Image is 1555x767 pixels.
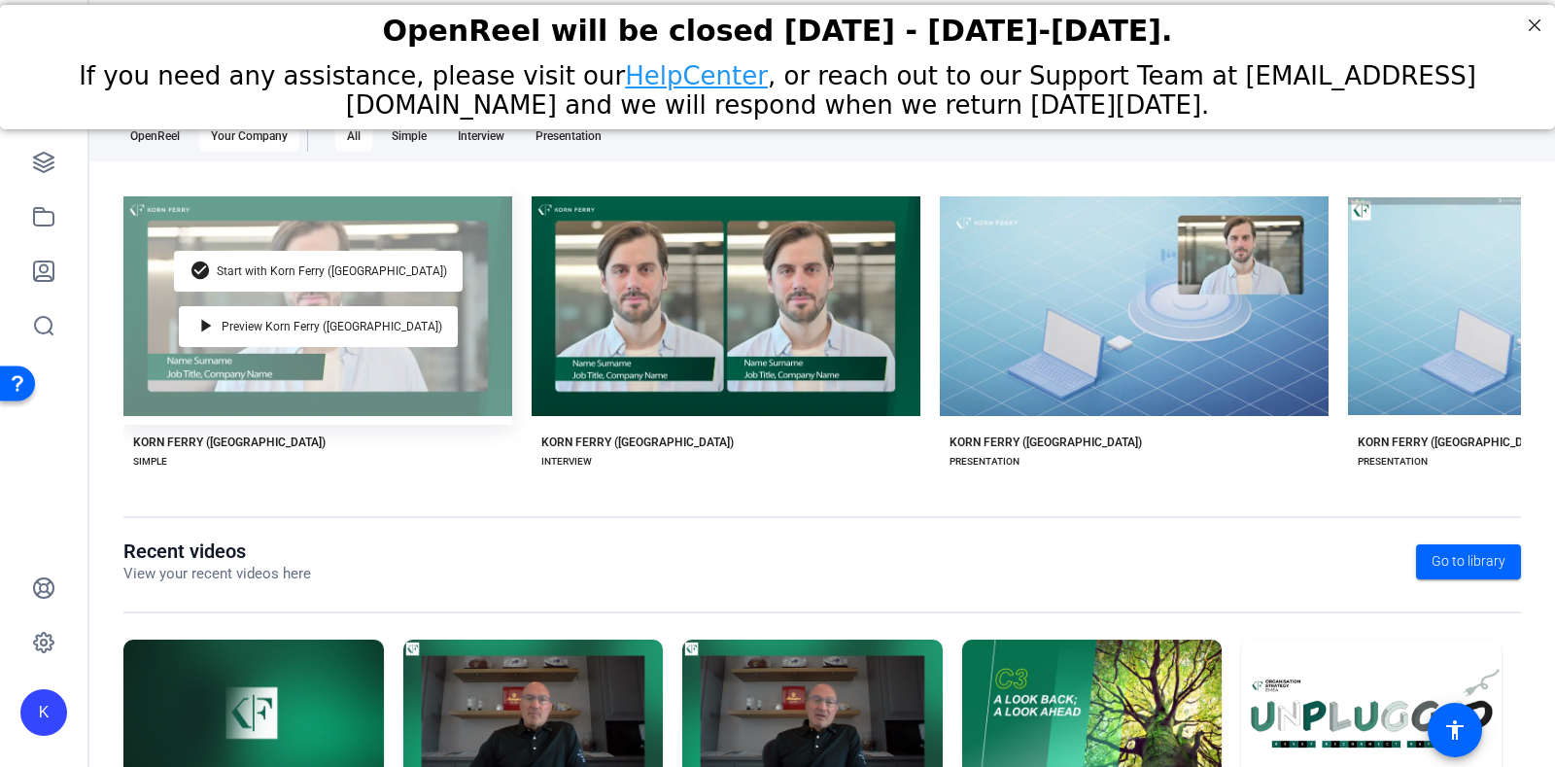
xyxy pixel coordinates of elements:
p: View your recent videos here [123,563,311,585]
div: OpenReel will be closed [DATE] - [DATE]-[DATE]. [24,9,1531,43]
div: K [20,689,67,736]
div: KORN FERRY ([GEOGRAPHIC_DATA]) [950,435,1142,450]
h1: Recent videos [123,540,311,563]
span: Go to library [1432,551,1505,572]
a: Go to library [1416,544,1521,579]
div: PRESENTATION [1358,454,1428,470]
mat-icon: play_arrow [194,315,218,338]
div: KORN FERRY ([GEOGRAPHIC_DATA]) [541,435,734,450]
div: SIMPLE [133,454,167,470]
span: If you need any assistance, please visit our , or reach out to our Support Team at [EMAIL_ADDRESS... [79,56,1476,115]
div: KORN FERRY ([GEOGRAPHIC_DATA]) [133,435,326,450]
div: Interview [446,121,516,152]
mat-icon: check_circle [190,260,213,283]
div: PRESENTATION [950,454,1019,470]
div: Presentation [524,121,613,152]
div: INTERVIEW [541,454,592,470]
mat-icon: accessibility [1443,718,1467,742]
div: Your Company [199,121,299,152]
a: HelpCenter [625,56,768,86]
div: All [335,121,372,152]
div: OpenReel [119,121,191,152]
div: Simple [380,121,438,152]
span: Start with Korn Ferry ([GEOGRAPHIC_DATA]) [217,265,447,277]
span: Preview Korn Ferry ([GEOGRAPHIC_DATA]) [222,321,442,332]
